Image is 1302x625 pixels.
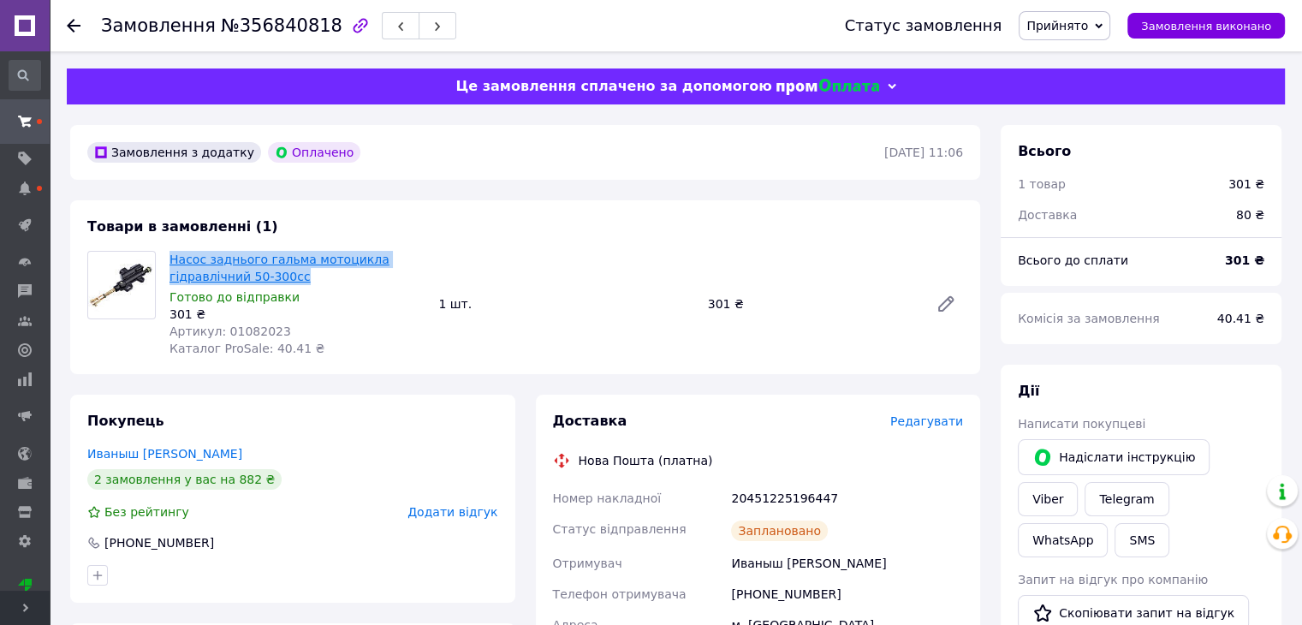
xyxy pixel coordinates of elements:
[1127,13,1285,39] button: Замовлення виконано
[553,522,687,536] span: Статус відправлення
[1018,208,1077,222] span: Доставка
[67,17,80,34] div: Повернутися назад
[1018,383,1039,399] span: Дії
[104,505,189,519] span: Без рейтингу
[1018,177,1066,191] span: 1 товар
[103,534,216,551] div: [PHONE_NUMBER]
[728,483,966,514] div: 20451225196447
[553,587,687,601] span: Телефон отримувача
[1226,196,1275,234] div: 80 ₴
[1018,482,1078,516] a: Viber
[1217,312,1264,325] span: 40.41 ₴
[553,413,627,429] span: Доставка
[455,78,771,94] span: Це замовлення сплачено за допомогою
[431,292,700,316] div: 1 шт.
[574,452,717,469] div: Нова Пошта (платна)
[87,413,164,429] span: Покупець
[701,292,922,316] div: 301 ₴
[1141,20,1271,33] span: Замовлення виконано
[1018,143,1071,159] span: Всього
[884,146,963,159] time: [DATE] 11:06
[1018,312,1160,325] span: Комісія за замовлення
[407,505,497,519] span: Додати відгук
[1115,523,1169,557] button: SMS
[1018,253,1128,267] span: Всього до сплати
[929,287,963,321] a: Редагувати
[169,324,291,338] span: Артикул: 01082023
[101,15,216,36] span: Замовлення
[1085,482,1168,516] a: Telegram
[1018,573,1208,586] span: Запит на відгук про компанію
[1026,19,1088,33] span: Прийнято
[731,521,828,541] div: Заплановано
[221,15,342,36] span: №356840818
[1225,253,1264,267] b: 301 ₴
[169,342,324,355] span: Каталог ProSale: 40.41 ₴
[88,259,155,312] img: Насос заднього гальма мотоцикла гідравлічний 50-300сс
[728,548,966,579] div: Иваныш [PERSON_NAME]
[890,414,963,428] span: Редагувати
[1018,439,1210,475] button: Надіслати інструкцію
[268,142,360,163] div: Оплачено
[728,579,966,610] div: [PHONE_NUMBER]
[169,290,300,304] span: Готово до відправки
[87,469,282,490] div: 2 замовлення у вас на 882 ₴
[87,218,278,235] span: Товари в замовленні (1)
[87,142,261,163] div: Замовлення з додатку
[87,447,242,461] a: Иваныш [PERSON_NAME]
[553,557,622,570] span: Отримувач
[1228,176,1264,193] div: 301 ₴
[776,79,879,95] img: evopay logo
[1018,523,1108,557] a: WhatsApp
[845,17,1002,34] div: Статус замовлення
[1018,417,1145,431] span: Написати покупцеві
[553,491,662,505] span: Номер накладної
[169,253,389,283] a: Насос заднього гальма мотоцикла гідравлічний 50-300сс
[169,306,425,323] div: 301 ₴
